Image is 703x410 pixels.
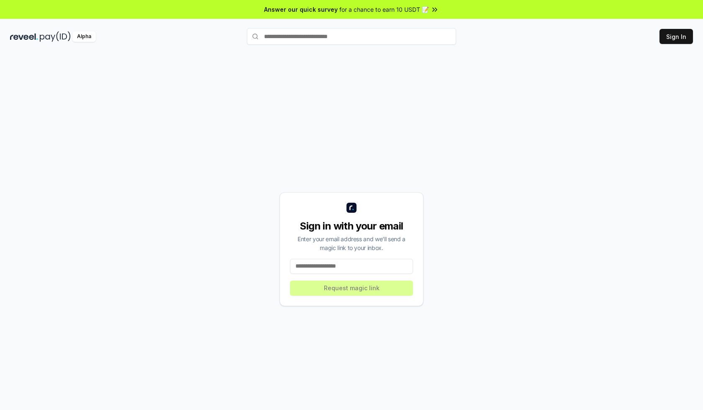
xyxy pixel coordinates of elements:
[290,235,413,252] div: Enter your email address and we’ll send a magic link to your inbox.
[346,203,357,213] img: logo_small
[290,219,413,233] div: Sign in with your email
[264,5,338,14] span: Answer our quick survey
[10,31,38,42] img: reveel_dark
[40,31,71,42] img: pay_id
[659,29,693,44] button: Sign In
[72,31,96,42] div: Alpha
[339,5,429,14] span: for a chance to earn 10 USDT 📝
